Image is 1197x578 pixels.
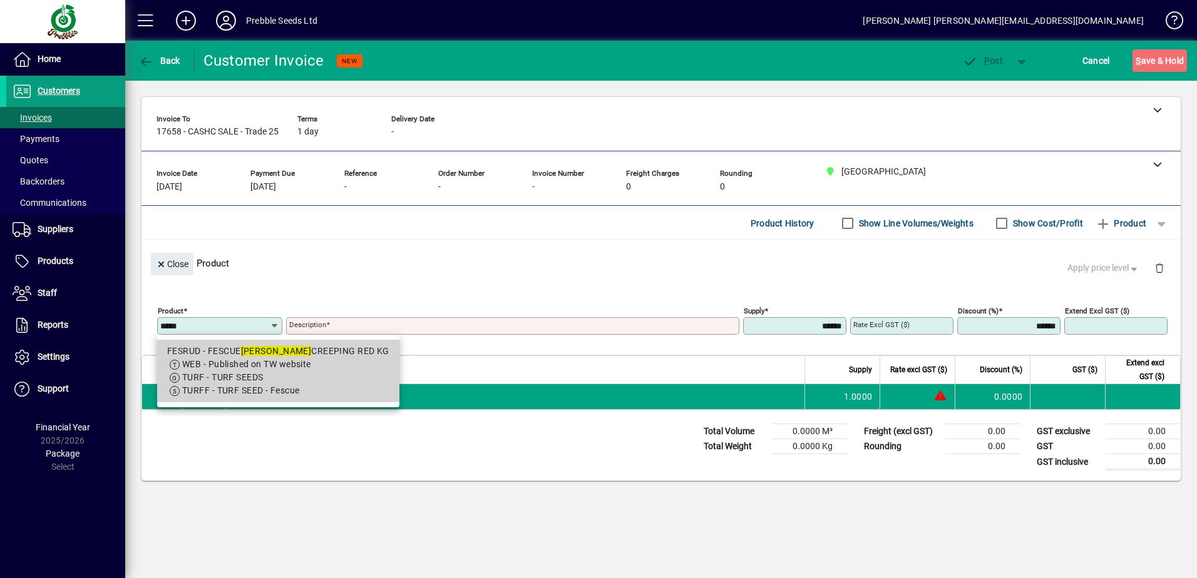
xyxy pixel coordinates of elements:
[36,422,90,432] span: Financial Year
[13,155,48,165] span: Quotes
[13,198,86,208] span: Communications
[6,44,125,75] a: Home
[626,182,631,192] span: 0
[858,439,945,454] td: Rounding
[135,49,183,72] button: Back
[1030,454,1106,470] td: GST inclusive
[1072,363,1097,377] span: GST ($)
[138,56,180,66] span: Back
[1144,253,1174,283] button: Delete
[773,439,848,454] td: 0.0000 Kg
[955,384,1030,409] td: 0.0000
[6,192,125,213] a: Communications
[6,310,125,341] a: Reports
[956,49,1009,72] button: Post
[38,256,73,266] span: Products
[849,363,872,377] span: Supply
[1106,454,1181,470] td: 0.00
[532,182,535,192] span: -
[1106,439,1181,454] td: 0.00
[38,320,68,330] span: Reports
[38,224,73,234] span: Suppliers
[1136,56,1141,66] span: S
[6,246,125,277] a: Products
[856,217,974,230] label: Show Line Volumes/Weights
[182,385,299,395] span: TURFF - TURF SEED - Fescue
[13,113,52,123] span: Invoices
[438,182,441,192] span: -
[38,383,69,393] span: Support
[38,54,61,64] span: Home
[1133,49,1187,72] button: Save & Hold
[250,182,276,192] span: [DATE]
[890,363,947,377] span: Rate excl GST ($)
[6,128,125,150] a: Payments
[697,424,773,439] td: Total Volume
[858,424,945,439] td: Freight (excl GST)
[746,212,819,235] button: Product History
[863,11,1144,31] div: [PERSON_NAME] [PERSON_NAME][EMAIL_ADDRESS][DOMAIN_NAME]
[13,176,64,186] span: Backorders
[1062,257,1145,280] button: Apply price level
[1113,356,1164,383] span: Extend excl GST ($)
[853,320,910,329] mat-label: Rate excl GST ($)
[297,127,319,137] span: 1 day
[1065,307,1129,315] mat-label: Extend excl GST ($)
[6,150,125,171] a: Quotes
[1079,49,1113,72] button: Cancel
[289,320,326,329] mat-label: Description
[1030,424,1106,439] td: GST exclusive
[945,424,1020,439] td: 0.00
[125,49,194,72] app-page-header-button: Back
[342,57,357,65] span: NEW
[962,56,1003,66] span: ost
[182,372,263,382] span: TURF - TURF SEEDS
[1106,424,1181,439] td: 0.00
[751,213,814,233] span: Product History
[1136,51,1184,71] span: ave & Hold
[6,214,125,245] a: Suppliers
[1010,217,1083,230] label: Show Cost/Profit
[1030,439,1106,454] td: GST
[157,340,399,402] mat-option: FESRUD - FESCUE RUDDY CREEPING RED KG
[38,86,80,96] span: Customers
[391,127,394,137] span: -
[744,307,764,315] mat-label: Supply
[6,342,125,373] a: Settings
[13,134,59,144] span: Payments
[148,258,197,269] app-page-header-button: Close
[38,288,57,298] span: Staff
[156,254,188,275] span: Close
[182,359,311,369] span: WEB - Published on TW website
[157,127,279,137] span: 17658 - CASHC SALE - Trade 25
[151,253,193,275] button: Close
[6,171,125,192] a: Backorders
[773,424,848,439] td: 0.0000 M³
[158,307,183,315] mat-label: Product
[1067,261,1140,275] span: Apply price level
[980,363,1022,377] span: Discount (%)
[958,307,999,315] mat-label: Discount (%)
[844,390,873,403] span: 1.0000
[697,439,773,454] td: Total Weight
[157,182,182,192] span: [DATE]
[984,56,990,66] span: P
[38,352,69,362] span: Settings
[46,449,80,459] span: Package
[241,346,312,356] em: [PERSON_NAME]
[246,11,317,31] div: Prebble Seeds Ltd
[141,240,1181,286] div: Product
[166,9,206,32] button: Add
[344,182,347,192] span: -
[1156,3,1181,43] a: Knowledge Base
[945,439,1020,454] td: 0.00
[6,373,125,405] a: Support
[1144,262,1174,273] app-page-header-button: Delete
[206,9,246,32] button: Profile
[1082,51,1110,71] span: Cancel
[167,345,389,358] div: FESRUD - FESCUE CREEPING RED KG
[6,278,125,309] a: Staff
[203,51,324,71] div: Customer Invoice
[6,107,125,128] a: Invoices
[720,182,725,192] span: 0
